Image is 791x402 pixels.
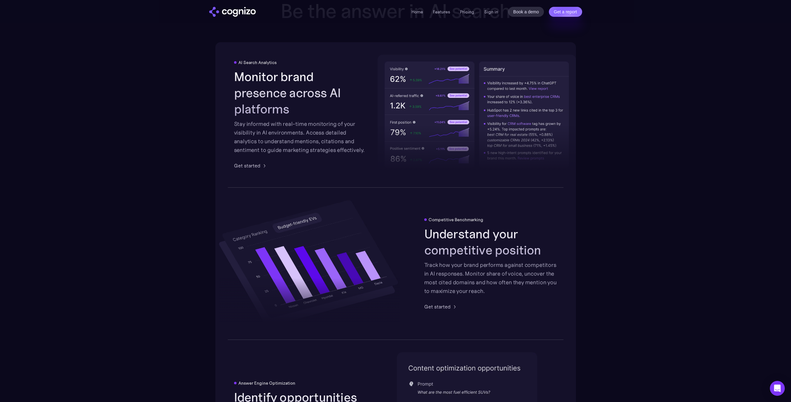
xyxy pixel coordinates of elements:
div: Open Intercom Messenger [770,381,785,396]
div: Get started [424,303,451,310]
a: Features [433,9,450,15]
div: Track how your brand performs against competitors in AI responses. Monitor share of voice, uncove... [424,261,557,295]
div: Get started [234,162,260,169]
div: Competitive Benchmarking [429,217,483,222]
h2: Understand your competitive position [424,226,557,258]
a: Sign in [484,8,498,16]
div: Answer Engine Optimization [238,381,295,386]
a: Book a demo [508,7,544,17]
a: Get started [424,303,458,310]
a: home [209,7,256,17]
h2: Monitor brand presence across AI platforms [234,69,367,117]
a: Pricing [460,9,474,15]
a: Get started [234,162,268,169]
div: AI Search Analytics [238,60,277,65]
img: AI visibility metrics performance insights [378,55,576,175]
a: Get a report [549,7,582,17]
a: Home [412,9,423,15]
div: Stay informed with real-time monitoring of your visibility in AI environments. Access detailed an... [234,120,367,154]
img: cognizo logo [209,7,256,17]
